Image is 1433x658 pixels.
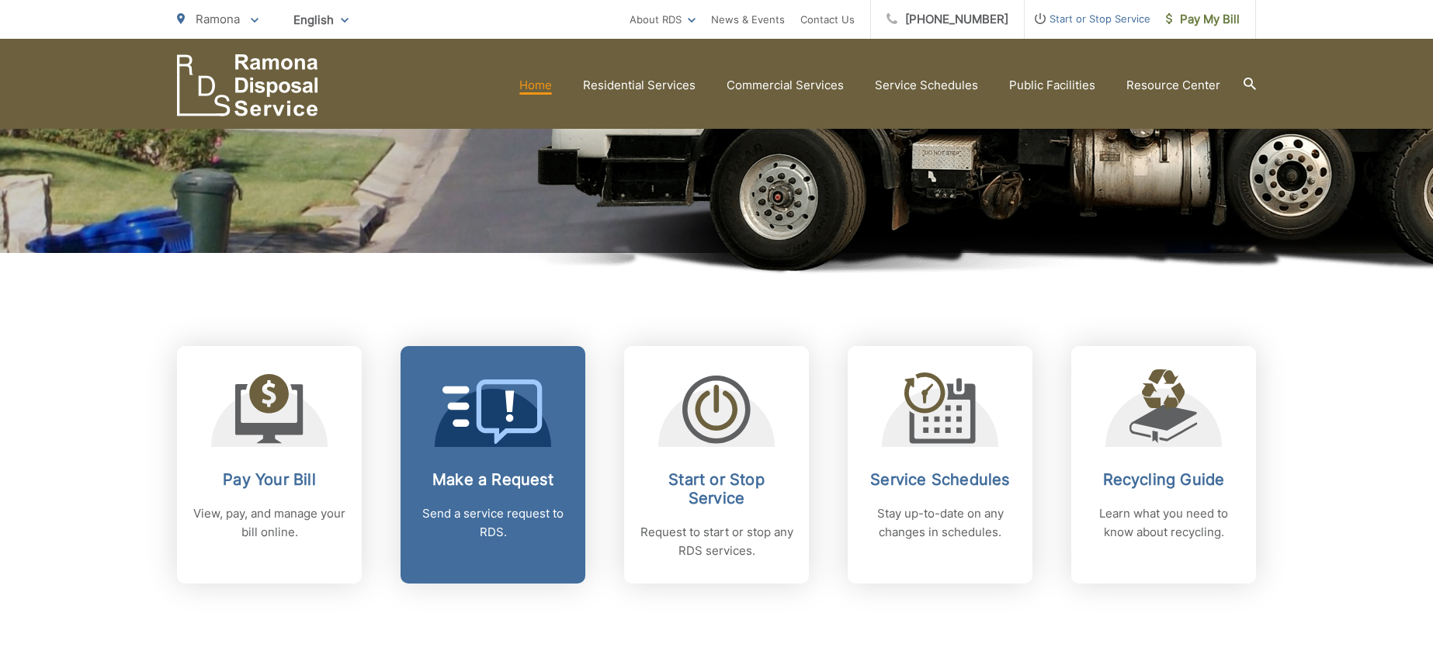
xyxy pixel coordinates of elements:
a: Service Schedules [875,76,978,95]
a: Residential Services [583,76,696,95]
h2: Recycling Guide [1087,470,1240,489]
a: About RDS [630,10,696,29]
span: Pay My Bill [1166,10,1240,29]
p: Request to start or stop any RDS services. [640,523,793,560]
a: Recycling Guide Learn what you need to know about recycling. [1071,346,1256,584]
span: Ramona [196,12,240,26]
p: View, pay, and manage your bill online. [193,504,346,542]
a: Pay Your Bill View, pay, and manage your bill online. [177,346,362,584]
p: Learn what you need to know about recycling. [1087,504,1240,542]
a: Home [519,76,552,95]
a: Resource Center [1126,76,1220,95]
a: Public Facilities [1009,76,1095,95]
a: Commercial Services [727,76,844,95]
a: EDCD logo. Return to the homepage. [177,54,318,116]
a: Contact Us [800,10,855,29]
p: Stay up-to-date on any changes in schedules. [863,504,1017,542]
h2: Make a Request [416,470,570,489]
h2: Service Schedules [863,470,1017,489]
a: Make a Request Send a service request to RDS. [401,346,585,584]
a: News & Events [711,10,785,29]
h2: Start or Stop Service [640,470,793,507]
p: Send a service request to RDS. [416,504,570,542]
a: Service Schedules Stay up-to-date on any changes in schedules. [848,346,1032,584]
span: English [282,6,360,33]
h2: Pay Your Bill [193,470,346,489]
